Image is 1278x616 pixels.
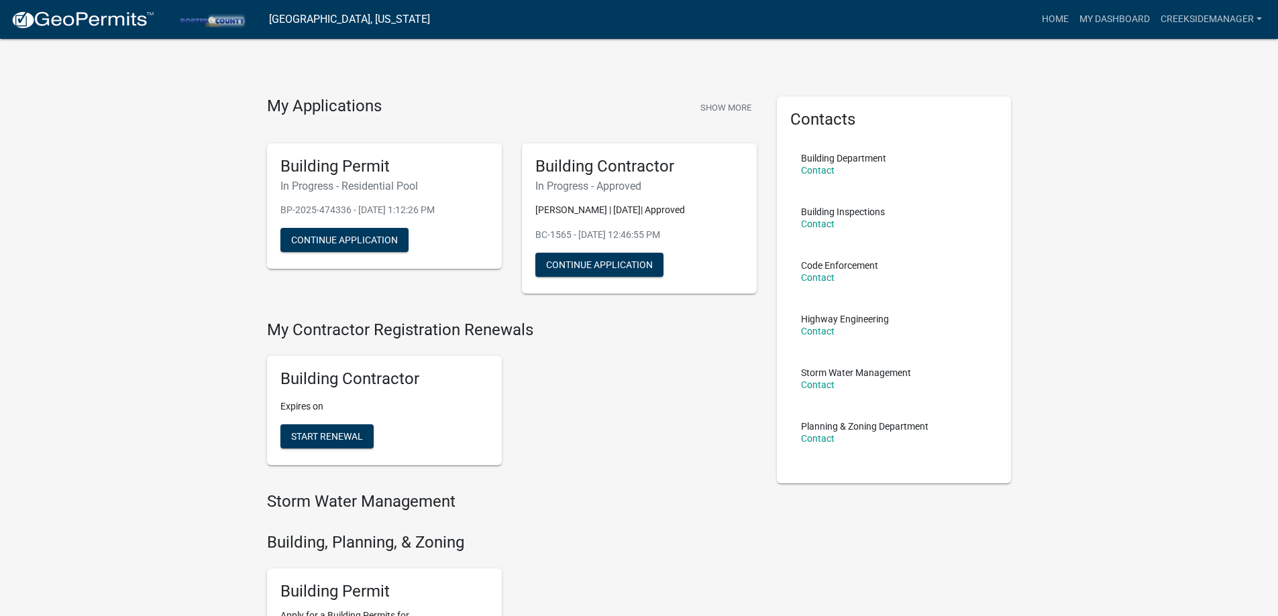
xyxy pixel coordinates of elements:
[267,320,757,476] wm-registration-list-section: My Contractor Registration Renewals
[801,261,878,270] p: Code Enforcement
[1074,7,1155,32] a: My Dashboard
[267,97,382,117] h4: My Applications
[280,424,374,448] button: Start Renewal
[801,422,928,431] p: Planning & Zoning Department
[280,157,488,176] h5: Building Permit
[267,533,757,552] h4: Building, Planning, & Zoning
[267,492,757,511] h4: Storm Water Management
[801,314,889,324] p: Highway Engineering
[165,10,258,28] img: Porter County, Indiana
[801,272,835,283] a: Contact
[280,369,488,389] h5: Building Contractor
[535,180,743,192] h6: In Progress - Approved
[801,165,835,176] a: Contact
[280,582,488,601] h5: Building Permit
[291,431,363,442] span: Start Renewal
[801,326,835,336] a: Contact
[695,97,757,119] button: Show More
[1036,7,1074,32] a: Home
[535,228,743,242] p: BC-1565 - [DATE] 12:46:55 PM
[269,8,430,31] a: [GEOGRAPHIC_DATA], [US_STATE]
[535,157,743,176] h5: Building Contractor
[280,180,488,192] h6: In Progress - Residential Pool
[280,228,409,252] button: Continue Application
[535,253,663,277] button: Continue Application
[801,433,835,444] a: Contact
[1155,7,1267,32] a: Creeksidemanager
[280,203,488,217] p: BP-2025-474336 - [DATE] 1:12:26 PM
[801,219,835,229] a: Contact
[280,399,488,414] p: Expires on
[535,203,743,217] p: [PERSON_NAME] | [DATE]| Approved
[801,379,835,390] a: Contact
[801,368,911,377] p: Storm Water Management
[267,320,757,340] h4: My Contractor Registration Renewals
[790,110,998,129] h5: Contacts
[801,207,885,217] p: Building Inspections
[801,153,886,163] p: Building Department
